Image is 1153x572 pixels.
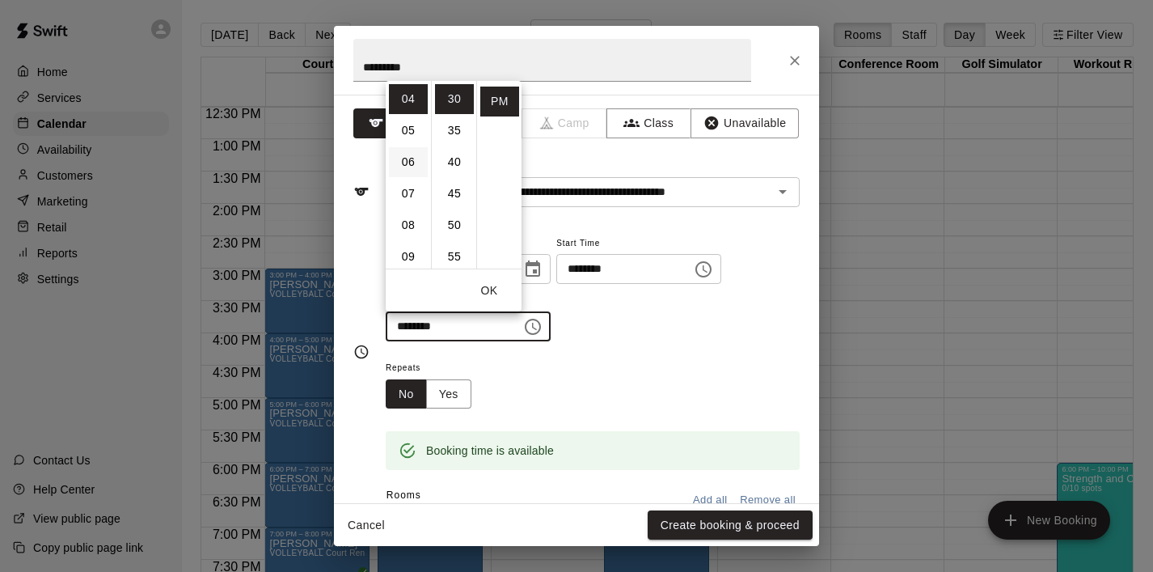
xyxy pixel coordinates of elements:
button: Cancel [340,511,392,540]
li: 7 hours [389,179,428,209]
button: OK [463,276,515,306]
button: Rental [353,108,438,138]
span: Rooms [386,489,421,501]
ul: Select minutes [431,81,476,269]
li: 5 hours [389,116,428,146]
button: No [386,379,427,409]
button: Create booking & proceed [648,511,813,540]
ul: Select hours [386,81,431,269]
button: Close [780,46,809,75]
div: Booking time is available [426,436,554,465]
li: 4 hours [389,84,428,114]
div: outlined button group [386,379,471,409]
button: Choose time, selected time is 4:00 PM [687,253,720,286]
li: 40 minutes [435,147,474,177]
li: 9 hours [389,242,428,272]
button: Unavailable [691,108,799,138]
li: 35 minutes [435,116,474,146]
svg: Service [353,184,370,200]
li: 45 minutes [435,179,474,209]
span: Start Time [556,233,721,255]
button: Remove all [736,488,800,513]
li: PM [480,87,519,117]
span: Camps can only be created in the Services page [522,108,607,138]
li: 8 hours [389,210,428,240]
button: Choose date, selected date is Oct 24, 2025 [517,253,549,286]
span: Repeats [386,358,484,379]
svg: Timing [353,344,370,360]
button: Class [606,108,691,138]
button: Open [771,180,794,203]
li: 50 minutes [435,210,474,240]
button: Yes [426,379,471,409]
li: 6 hours [389,147,428,177]
button: Add all [684,488,736,513]
ul: Select meridiem [476,81,522,269]
li: 55 minutes [435,242,474,272]
button: Choose time, selected time is 4:30 PM [517,311,549,343]
li: 30 minutes [435,84,474,114]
